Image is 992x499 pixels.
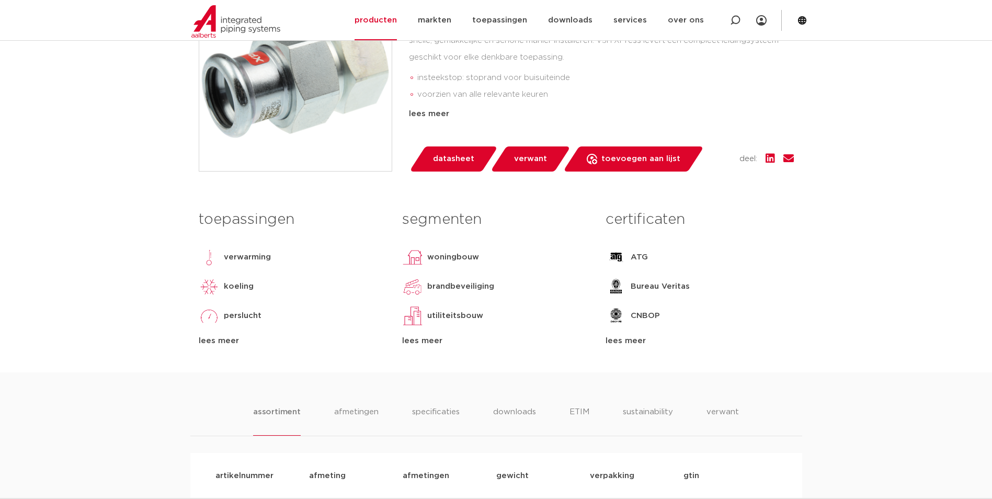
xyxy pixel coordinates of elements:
[631,310,660,322] p: CNBOP
[253,406,301,436] li: assortiment
[514,151,547,167] span: verwant
[417,103,794,120] li: Leak Before Pressed-functie
[309,470,403,482] p: afmeting
[409,108,794,120] div: lees meer
[402,247,423,268] img: woningbouw
[683,470,777,482] p: gtin
[606,247,626,268] img: ATG
[402,209,590,230] h3: segmenten
[601,151,680,167] span: toevoegen aan lijst
[739,153,757,165] span: deel:
[224,280,254,293] p: koeling
[215,470,309,482] p: artikelnummer
[606,276,626,297] img: Bureau Veritas
[496,470,590,482] p: gewicht
[199,335,386,347] div: lees meer
[403,470,496,482] p: afmetingen
[631,251,648,264] p: ATG
[409,146,498,172] a: datasheet
[706,406,739,436] li: verwant
[606,305,626,326] img: CNBOP
[433,151,474,167] span: datasheet
[402,276,423,297] img: brandbeveiliging
[427,310,483,322] p: utiliteitsbouw
[427,280,494,293] p: brandbeveiliging
[590,470,683,482] p: verpakking
[199,209,386,230] h3: toepassingen
[199,276,220,297] img: koeling
[224,310,261,322] p: perslucht
[417,70,794,86] li: insteekstop: stoprand voor buisuiteinde
[402,335,590,347] div: lees meer
[569,406,589,436] li: ETIM
[631,280,690,293] p: Bureau Veritas
[623,406,673,436] li: sustainability
[606,335,793,347] div: lees meer
[224,251,271,264] p: verwarming
[402,305,423,326] img: utiliteitsbouw
[412,406,460,436] li: specificaties
[606,209,793,230] h3: certificaten
[427,251,479,264] p: woningbouw
[199,305,220,326] img: perslucht
[334,406,379,436] li: afmetingen
[417,86,794,103] li: voorzien van alle relevante keuren
[490,146,571,172] a: verwant
[493,406,536,436] li: downloads
[199,247,220,268] img: verwarming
